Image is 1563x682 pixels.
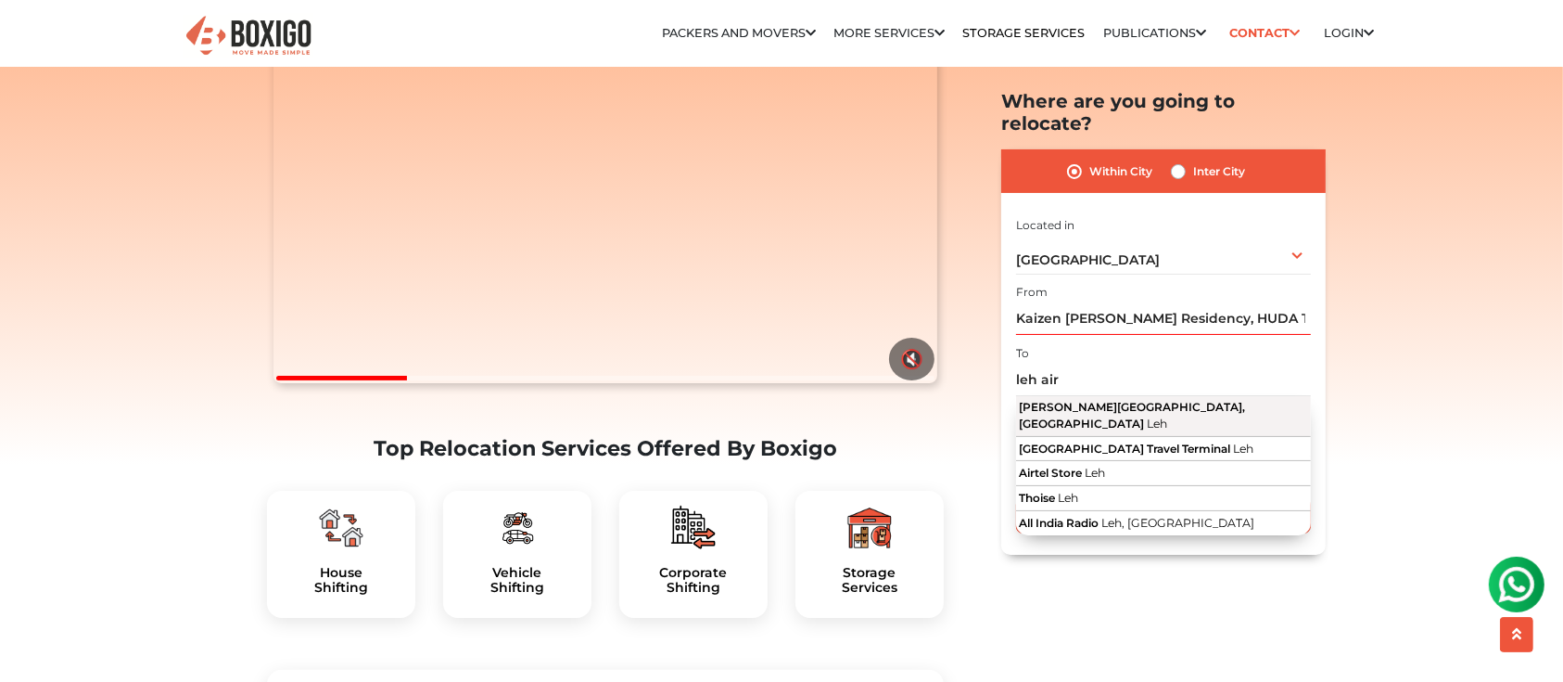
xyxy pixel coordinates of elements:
a: Storage Services [962,26,1085,40]
button: 🔇 [889,338,934,380]
button: All India Radio Leh, [GEOGRAPHIC_DATA] [1016,511,1311,534]
span: Leh [1147,416,1167,430]
h5: House Shifting [282,565,400,597]
label: Inter City [1193,160,1245,182]
video: Your browser does not support the video tag. [273,51,936,383]
a: Publications [1103,26,1206,40]
a: More services [833,26,945,40]
img: boxigo_packers_and_movers_plan [319,506,363,550]
h2: Where are you going to relocate? [1001,89,1326,134]
h5: Corporate Shifting [634,565,753,597]
span: [PERSON_NAME][GEOGRAPHIC_DATA], [GEOGRAPHIC_DATA] [1019,399,1245,430]
span: [GEOGRAPHIC_DATA] [1016,251,1160,268]
span: All India Radio [1019,515,1099,529]
label: From [1016,284,1048,301]
input: Select Building or Nearest Landmark [1016,302,1311,335]
span: Thoise [1019,491,1055,505]
button: scroll up [1500,617,1533,652]
img: boxigo_packers_and_movers_plan [495,506,540,550]
h5: Storage Services [810,565,929,597]
img: boxigo_packers_and_movers_plan [671,506,716,550]
img: whatsapp-icon.svg [19,19,56,56]
span: Leh [1058,491,1078,505]
button: [PERSON_NAME][GEOGRAPHIC_DATA], [GEOGRAPHIC_DATA] Leh [1016,395,1311,436]
span: [GEOGRAPHIC_DATA] Travel Terminal [1019,441,1230,455]
button: Thoise Leh [1016,487,1311,511]
h5: Vehicle Shifting [458,565,577,597]
span: Leh [1233,441,1253,455]
span: Airtel Store [1019,466,1082,480]
a: VehicleShifting [458,565,577,597]
button: Airtel Store Leh [1016,462,1311,486]
span: Leh [1085,466,1105,480]
button: [GEOGRAPHIC_DATA] Travel Terminal Leh [1016,437,1311,461]
span: Leh, [GEOGRAPHIC_DATA] [1101,515,1254,529]
label: Located in [1016,216,1074,233]
h2: Top Relocation Services Offered By Boxigo [267,436,944,461]
a: CorporateShifting [634,565,753,597]
label: To [1016,344,1029,361]
label: Within City [1089,160,1152,182]
a: Packers and Movers [662,26,816,40]
a: StorageServices [810,565,929,597]
a: HouseShifting [282,565,400,597]
img: Boxigo [184,14,313,59]
a: Login [1324,26,1374,40]
a: Contact [1224,19,1306,47]
img: boxigo_packers_and_movers_plan [847,506,892,550]
input: Select Building or Nearest Landmark [1016,363,1311,395]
